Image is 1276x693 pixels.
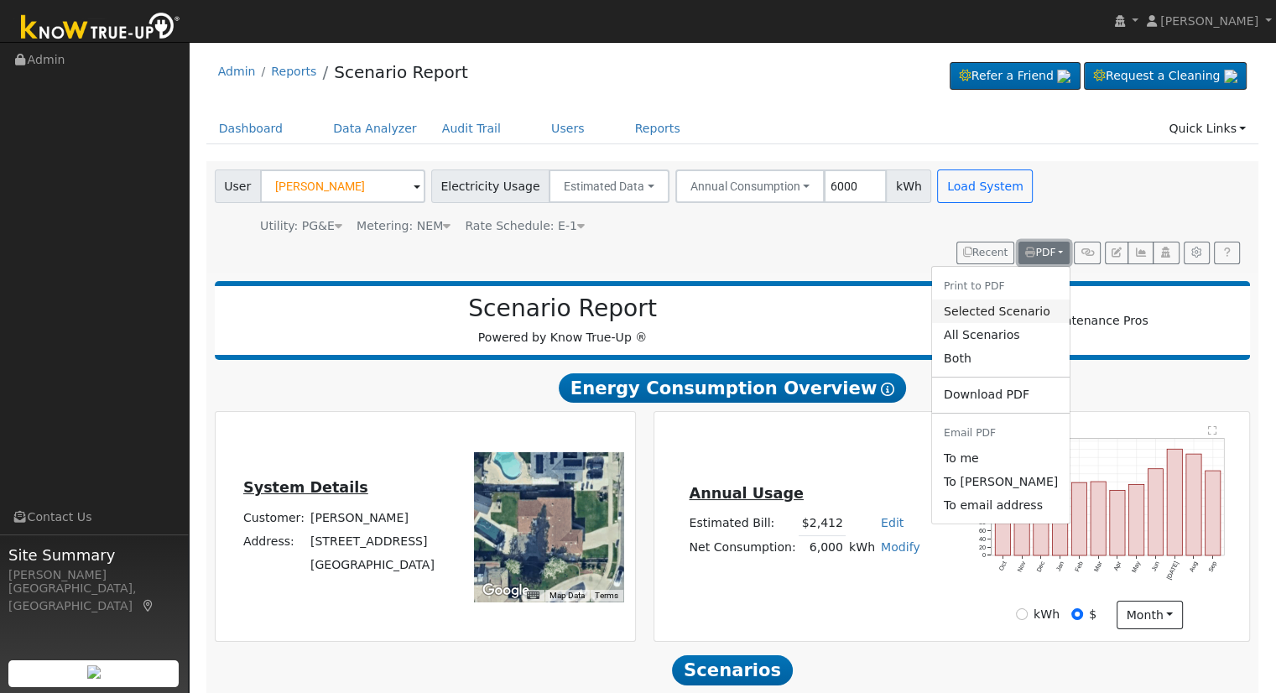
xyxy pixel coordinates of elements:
[218,65,256,78] a: Admin
[539,113,597,144] a: Users
[1053,462,1068,555] rect: onclick=""
[996,312,1148,330] img: Solar Maintenance Pros
[1018,242,1070,265] button: PDF
[240,529,307,553] td: Address:
[932,323,1070,346] a: All Scenarios
[672,655,792,685] span: Scenarios
[1187,454,1202,555] rect: onclick=""
[357,217,451,235] div: Metering: NEM
[1091,482,1107,555] rect: onclick=""
[13,9,189,47] img: Know True-Up
[932,446,1070,470] a: tyler@solarnegotiators.com
[1129,484,1144,555] rect: onclick=""
[243,479,368,496] u: System Details
[937,169,1033,203] button: Load System
[223,294,903,346] div: Powered by Know True-Up ®
[8,580,180,615] div: [GEOGRAPHIC_DATA], [GEOGRAPHIC_DATA]
[1093,560,1105,573] text: Mar
[1055,560,1065,573] text: Jan
[1214,242,1240,265] a: Help Link
[320,113,430,144] a: Data Analyzer
[1034,468,1049,555] rect: onclick=""
[307,529,437,553] td: [STREET_ADDRESS]
[932,383,1070,407] a: Download PDF
[307,553,437,576] td: [GEOGRAPHIC_DATA]
[1148,468,1164,555] rect: onclick=""
[1014,485,1029,555] rect: onclick=""
[240,506,307,529] td: Customer:
[689,485,803,502] u: Annual Usage
[1074,560,1085,573] text: Feb
[549,590,585,602] button: Map Data
[1131,560,1143,574] text: May
[979,518,986,526] text: 80
[595,591,618,600] a: Terms (opens in new tab)
[141,599,156,612] a: Map
[260,169,425,203] input: Select a User
[478,580,534,602] img: Google
[881,540,920,554] a: Modify
[1160,14,1258,28] span: [PERSON_NAME]
[979,527,986,534] text: 60
[932,419,1070,447] li: Email PDF
[979,535,986,543] text: 40
[1224,70,1237,83] img: retrieve
[932,494,1070,518] a: To email address
[1084,62,1247,91] a: Request a Cleaning
[430,113,513,144] a: Audit Trail
[979,544,986,551] text: 20
[334,62,468,82] a: Scenario Report
[206,113,296,144] a: Dashboard
[8,544,180,566] span: Site Summary
[1072,482,1087,555] rect: onclick=""
[886,169,931,203] span: kWh
[1117,601,1183,629] button: month
[932,273,1070,300] li: Print to PDF
[271,65,316,78] a: Reports
[932,300,1070,323] a: Selected Scenario
[559,373,906,404] span: Energy Consumption Overview
[686,535,799,560] td: Net Consumption:
[1016,608,1028,620] input: kWh
[1189,560,1200,574] text: Aug
[995,482,1010,555] rect: onclick=""
[1016,560,1028,573] text: Nov
[215,169,261,203] span: User
[1209,425,1218,435] text: 
[799,512,846,536] td: $2,412
[622,113,693,144] a: Reports
[881,383,894,396] i: Show Help
[881,516,904,529] a: Edit
[1034,606,1060,623] label: kWh
[1035,560,1047,573] text: Dec
[675,169,825,203] button: Annual Consumption
[686,512,799,536] td: Estimated Bill:
[950,62,1081,91] a: Refer a Friend
[1057,70,1070,83] img: retrieve
[1128,242,1154,265] button: Multi-Series Graph
[1105,242,1128,265] button: Edit User
[982,551,986,559] text: 0
[799,535,846,560] td: 6,000
[997,560,1008,572] text: Oct
[260,217,342,235] div: Utility: PG&E
[1168,449,1183,555] rect: onclick=""
[87,665,101,679] img: retrieve
[1153,242,1179,265] button: Login As
[478,580,534,602] a: Open this area in Google Maps (opens a new window)
[1089,606,1096,623] label: $
[1151,560,1162,573] text: Jun
[1206,471,1221,555] rect: onclick=""
[8,566,180,584] div: [PERSON_NAME]
[1208,560,1220,574] text: Sep
[527,590,539,602] button: Keyboard shortcuts
[846,535,878,560] td: kWh
[956,242,1015,265] button: Recent
[932,346,1070,370] a: Both
[1071,608,1083,620] input: $
[1074,242,1100,265] button: Generate Report Link
[1184,242,1210,265] button: Settings
[1025,247,1055,258] span: PDF
[307,506,437,529] td: [PERSON_NAME]
[465,219,585,232] span: Alias: None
